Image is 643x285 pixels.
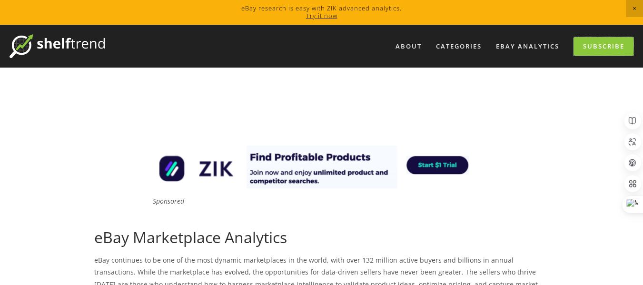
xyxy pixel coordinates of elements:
img: ShelfTrend [10,34,105,58]
div: Categories [430,39,488,54]
em: Sponsored [153,197,184,206]
a: eBay Analytics [490,39,565,54]
a: About [389,39,428,54]
h1: eBay Marketplace Analytics [94,228,549,246]
a: Try it now [306,11,337,20]
a: Subscribe [574,37,633,56]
